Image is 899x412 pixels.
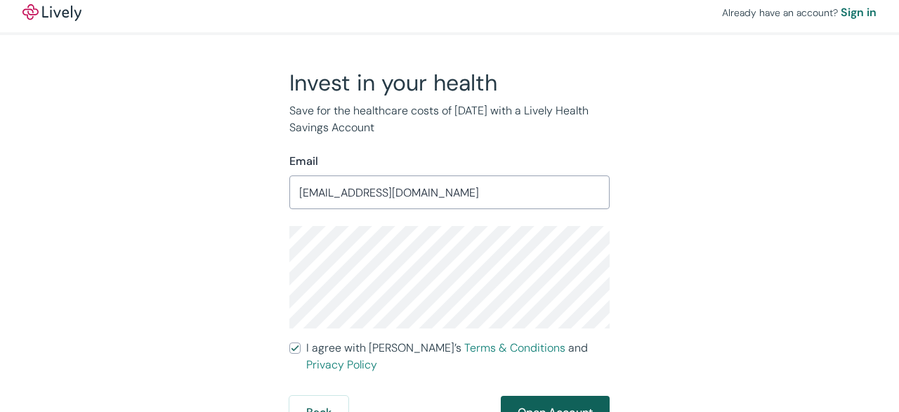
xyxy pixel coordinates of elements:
label: Email [289,153,318,170]
h2: Invest in your health [289,69,610,97]
img: Lively [22,4,81,21]
a: Terms & Conditions [464,340,565,355]
a: LivelyLively [22,4,81,21]
p: Save for the healthcare costs of [DATE] with a Lively Health Savings Account [289,102,610,136]
a: Privacy Policy [306,357,377,372]
span: I agree with [PERSON_NAME]’s and [306,340,610,373]
div: Already have an account? [722,4,877,21]
a: Sign in [841,4,877,21]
